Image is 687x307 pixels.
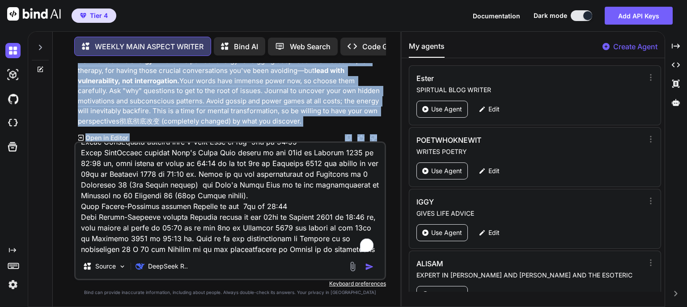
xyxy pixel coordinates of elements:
img: premium [80,13,86,18]
img: darkChat [5,43,21,58]
img: icon [365,262,374,271]
button: Add API Keys [605,7,673,25]
p: Use Agent [431,290,462,299]
img: githubDark [5,91,21,107]
p: Create Agent [613,41,657,52]
span: Dark mode [534,11,567,20]
p: This is the perfect energy for digging deep. Use it for research, for therapy, for having those c... [78,56,384,127]
p: Use Agent [431,228,462,237]
button: Documentation [473,11,520,21]
img: dislike [370,134,377,141]
h3: Ester [416,73,575,84]
img: attachment [348,261,358,272]
p: Edit [488,228,500,237]
p: Open in Editor [85,133,128,142]
p: Edit [488,105,500,114]
img: settings [5,277,21,292]
button: My agents [409,41,445,58]
p: Use Agent [431,166,462,175]
p: DeepSeek R.. [148,262,188,271]
p: WEEKLY MAIN ASPECT WRITER [95,41,204,52]
img: copy [345,134,352,141]
span: Documentation [473,12,520,20]
img: darkAi-studio [5,67,21,82]
h3: IGGY [416,196,575,207]
h3: ALISAM [416,258,575,269]
img: DeepSeek R1 (671B-Full) [136,262,144,271]
p: GIVES LIFE ADVICE [416,209,643,218]
span: Tier 4 [90,11,108,20]
p: Bind can provide inaccurate information, including about people. Always double-check its answers.... [74,289,386,296]
p: Keyboard preferences [74,280,386,287]
img: Bind AI [7,7,61,21]
p: Use Agent [431,105,462,114]
p: Edit [488,290,500,299]
p: Code Generator [362,41,416,52]
p: Bind AI [234,41,258,52]
h3: POETWHOKNEWIT [416,135,575,145]
textarea: To enrich screen reader interactions, please activate Accessibility in Grammarly extension settings [76,143,385,254]
p: WRITES POETRY [416,147,643,156]
img: Pick Models [119,263,126,270]
img: like [357,134,365,141]
p: Edit [488,166,500,175]
p: Web Search [290,41,331,52]
p: EXPERT IN [PERSON_NAME] AND [PERSON_NAME] AND THE ESOTERIC [416,271,643,280]
p: Source [95,262,116,271]
strong: How to use this energy: [78,56,155,65]
p: SPIRTUAL BLOG WRITER [416,85,643,94]
strong: lead with vulnerability, not interrogation. [78,66,346,85]
img: cloudideIcon [5,115,21,131]
button: premiumTier 4 [72,9,116,23]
